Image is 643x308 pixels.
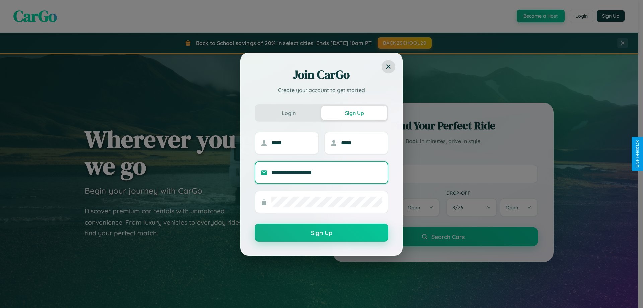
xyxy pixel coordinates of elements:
h2: Join CarGo [255,67,388,83]
button: Sign Up [255,224,388,242]
p: Create your account to get started [255,86,388,94]
button: Sign Up [321,106,387,120]
div: Give Feedback [635,140,640,168]
button: Login [256,106,321,120]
